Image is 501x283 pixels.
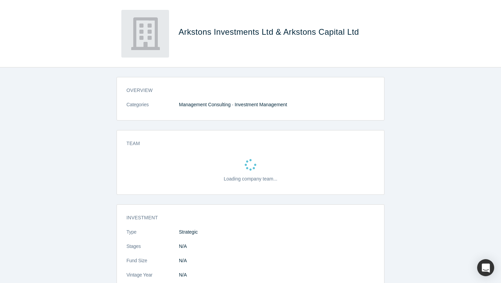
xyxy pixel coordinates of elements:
[126,214,365,221] h3: Investment
[126,101,179,115] dt: Categories
[126,243,179,257] dt: Stages
[179,102,287,107] span: Management Consulting · Investment Management
[126,257,179,271] dt: Fund Size
[126,140,365,147] h3: Team
[179,257,375,264] dd: N/A
[126,87,365,94] h3: overview
[224,175,277,183] p: Loading company team...
[179,271,375,279] dd: N/A
[179,243,375,250] dd: N/A
[121,10,169,58] img: Arkstons Investments Ltd & Arkstons Capital Ltd's Logo
[126,229,179,243] dt: Type
[179,229,375,236] dd: Strategic
[179,27,361,36] span: Arkstons Investments Ltd & Arkstons Capital Ltd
